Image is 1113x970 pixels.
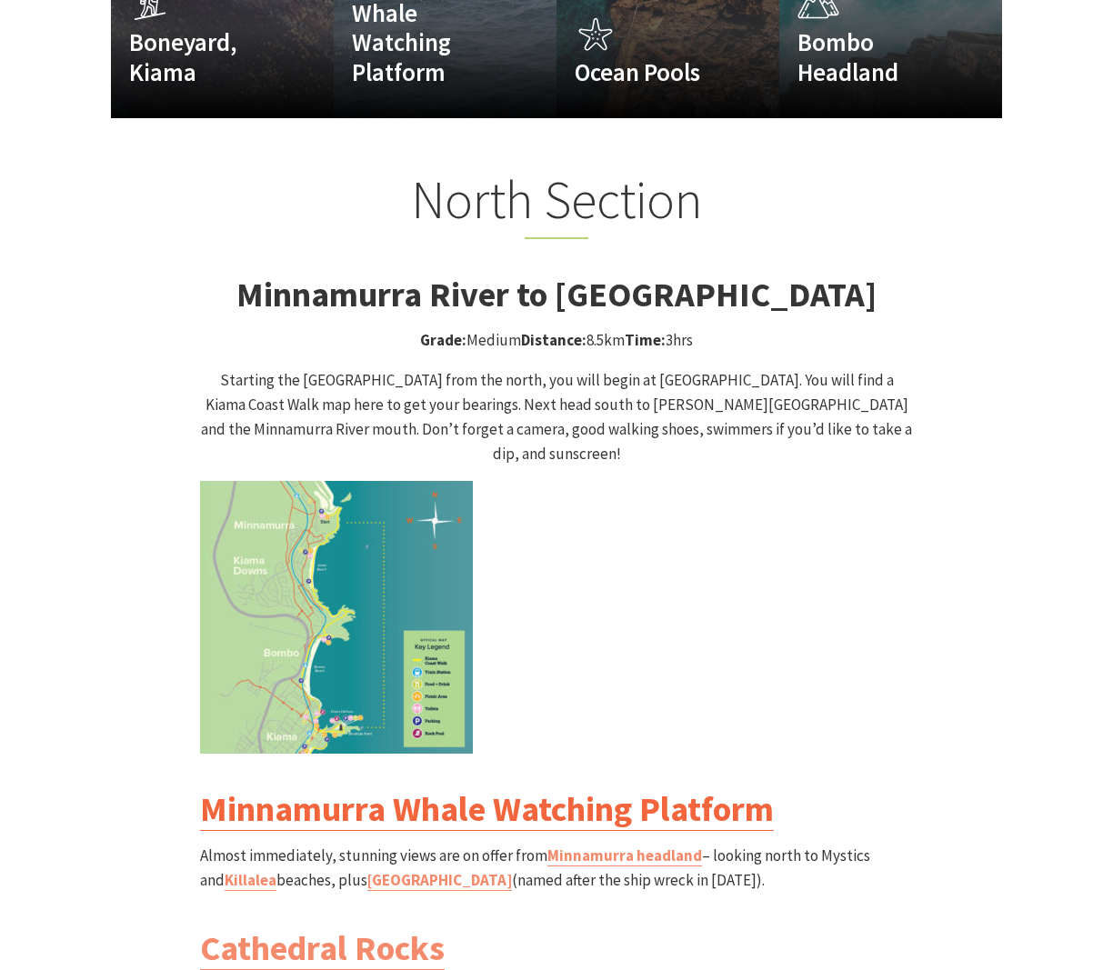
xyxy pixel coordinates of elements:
[200,787,774,831] a: Minnamurra Whale Watching Platform
[420,330,466,350] strong: Grade:
[225,870,276,891] a: Killalea
[236,273,877,315] strong: Minnamurra River to [GEOGRAPHIC_DATA]
[200,328,913,353] p: Medium 8.5km 3hrs
[200,481,473,754] img: Kiama Coast Walk North Section
[575,57,727,86] h4: Ocean Pools
[625,330,666,350] strong: Time:
[367,870,512,891] a: [GEOGRAPHIC_DATA]
[797,27,950,86] h4: Bombo Headland
[547,845,702,866] a: Minnamurra headland
[200,844,913,893] p: Almost immediately, stunning views are on offer from – looking north to Mystics and beaches, plus...
[200,368,913,467] p: Starting the [GEOGRAPHIC_DATA] from the north, you will begin at [GEOGRAPHIC_DATA]. You will find...
[521,330,587,350] strong: Distance:
[200,926,445,970] a: Cathedral Rocks
[200,168,913,239] h2: North Section
[129,27,282,86] h4: Boneyard, Kiama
